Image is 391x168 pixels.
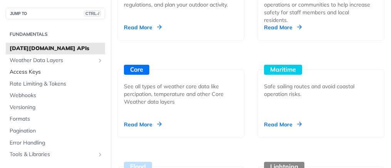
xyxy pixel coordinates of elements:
[97,151,103,158] button: Show subpages for Tools & Libraries
[254,41,388,138] a: Maritime Safe sailing routes and avoid coastal operation risks. Read More
[6,102,105,113] a: Versioning
[10,57,95,64] span: Weather Data Layers
[124,82,232,106] div: See all types of weather core data like percipation, temperature and other Core Weather data layers
[10,68,103,76] span: Access Keys
[6,137,105,149] a: Error Handling
[10,104,103,111] span: Versioning
[6,125,105,137] a: Pagination
[10,139,103,147] span: Error Handling
[10,80,103,88] span: Rate Limiting & Tokens
[6,90,105,101] a: Webhooks
[10,92,103,99] span: Webhooks
[6,43,105,54] a: [DATE][DOMAIN_NAME] APIs
[10,115,103,123] span: Formats
[264,121,302,128] div: Read More
[124,65,149,75] div: Core
[6,78,105,90] a: Rate Limiting & Tokens
[6,113,105,125] a: Formats
[10,45,103,52] span: [DATE][DOMAIN_NAME] APIs
[84,10,101,17] span: CTRL-/
[10,151,95,158] span: Tools & Libraries
[10,127,103,135] span: Pagination
[6,149,105,160] a: Tools & LibrariesShow subpages for Tools & Libraries
[6,8,105,19] button: JUMP TOCTRL-/
[264,24,302,31] div: Read More
[6,66,105,78] a: Access Keys
[124,121,162,128] div: Read More
[6,55,105,66] a: Weather Data LayersShow subpages for Weather Data Layers
[97,57,103,64] button: Show subpages for Weather Data Layers
[264,82,372,98] div: Safe sailing routes and avoid coastal operation risks.
[264,65,302,75] div: Maritime
[114,41,247,138] a: Core See all types of weather core data like percipation, temperature and other Core Weather data...
[6,31,105,38] h2: Fundamentals
[124,24,162,31] div: Read More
